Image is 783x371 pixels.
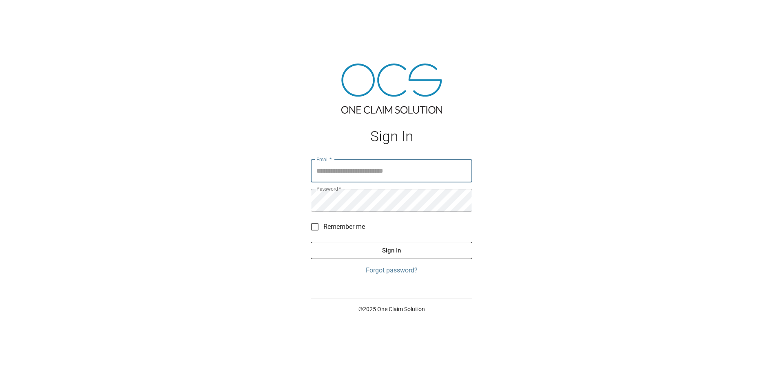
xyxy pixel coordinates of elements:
p: © 2025 One Claim Solution [311,305,472,313]
button: Sign In [311,242,472,259]
label: Email [316,156,332,163]
img: ocs-logo-tra.png [341,64,442,114]
img: ocs-logo-white-transparent.png [10,5,42,21]
span: Remember me [323,222,365,232]
a: Forgot password? [311,266,472,275]
h1: Sign In [311,128,472,145]
label: Password [316,185,341,192]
